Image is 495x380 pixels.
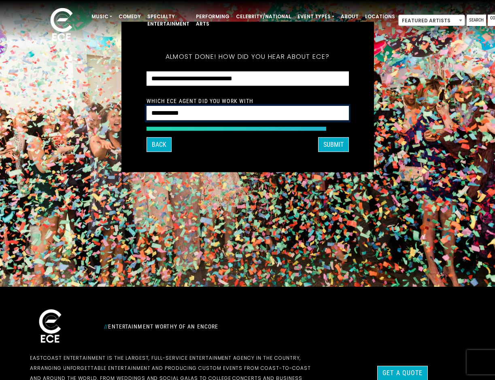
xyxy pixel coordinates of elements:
[233,10,294,24] a: Celebrity/National
[467,15,486,26] a: Search
[399,15,465,26] span: Featured Artists
[104,323,108,330] span: //
[147,42,349,71] h5: Almost done! How did you hear about ECE?
[88,10,115,24] a: Music
[99,320,322,333] div: Entertainment Worthy of an Encore
[147,71,349,86] select: How did you hear about ECE
[318,137,349,152] button: SUBMIT
[338,10,362,24] a: About
[115,10,144,24] a: Comedy
[193,10,233,31] a: Performing Arts
[144,10,193,31] a: Specialty Entertainment
[147,97,254,104] label: Which ECE Agent Did You Work With
[41,6,82,45] img: ece_new_logo_whitev2-1.png
[362,10,398,24] a: Locations
[294,10,338,24] a: Event Types
[147,137,172,152] button: Back
[30,307,70,346] img: ece_new_logo_whitev2-1.png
